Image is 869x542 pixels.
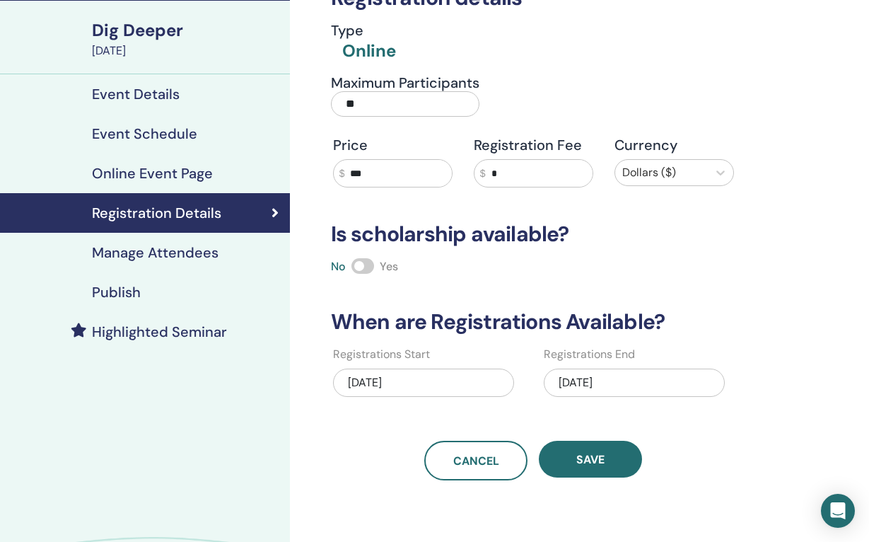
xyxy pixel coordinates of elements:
a: Cancel [424,441,527,480]
span: $ [339,166,345,181]
h4: Registration Fee [474,137,593,154]
h4: Event Details [92,86,180,103]
a: Dig Deeper[DATE] [83,18,290,59]
h3: When are Registrations Available? [322,309,745,335]
h4: Online Event Page [92,165,213,182]
span: Cancel [453,454,499,468]
button: Save [539,441,642,478]
div: [DATE] [544,369,725,397]
h4: Highlighted Seminar [92,323,227,340]
div: Online [342,39,396,63]
h4: Type [331,22,396,39]
h4: Publish [92,284,141,301]
span: No [331,259,346,274]
h4: Registration Details [92,204,221,221]
h4: Maximum Participants [331,74,479,91]
span: $ [480,166,486,181]
label: Registrations Start [333,346,430,363]
h4: Manage Attendees [92,244,218,261]
label: Registrations End [544,346,635,363]
div: Dig Deeper [92,18,281,42]
div: [DATE] [92,42,281,59]
h4: Event Schedule [92,125,197,142]
input: Maximum Participants [331,91,479,117]
span: Yes [380,259,398,274]
h4: Price [333,137,453,154]
div: Open Intercom Messenger [821,494,855,528]
h4: Currency [614,137,734,154]
span: Save [576,452,605,467]
h3: Is scholarship available? [322,221,745,247]
div: [DATE] [333,369,514,397]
